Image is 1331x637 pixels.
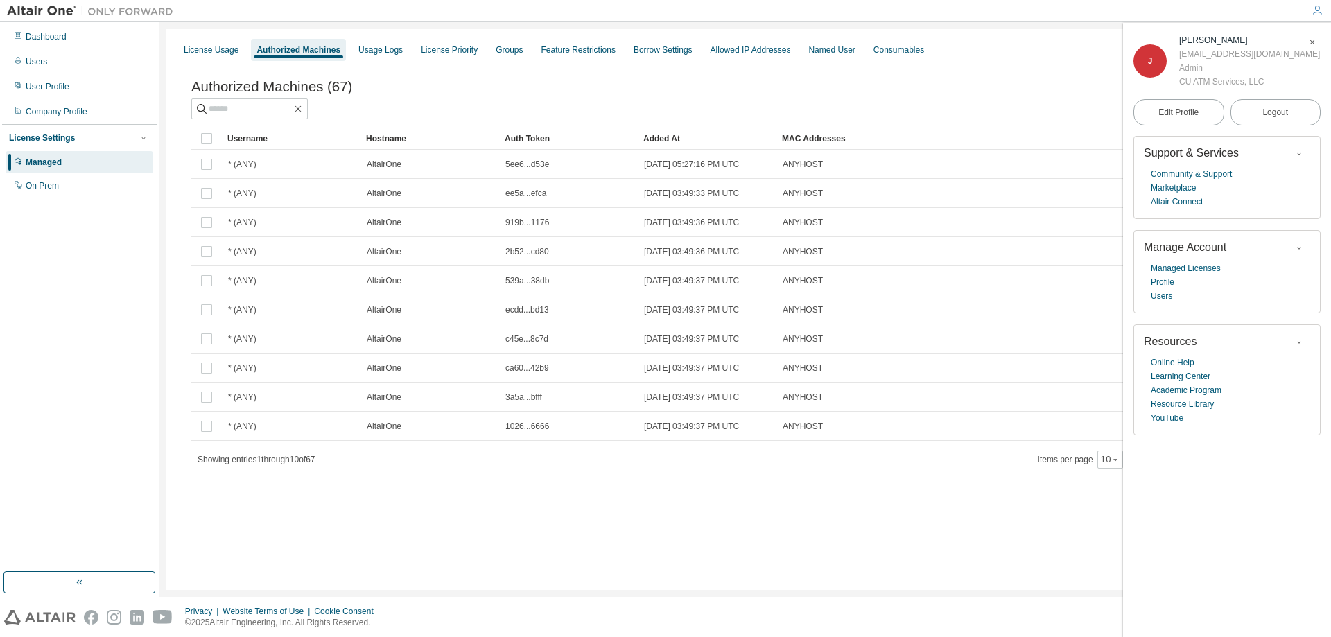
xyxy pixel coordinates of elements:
[1262,105,1288,119] span: Logout
[541,44,616,55] div: Feature Restrictions
[505,333,548,344] span: c45e...8c7d
[782,128,1154,150] div: MAC Addresses
[1179,47,1320,61] div: [EMAIL_ADDRESS][DOMAIN_NAME]
[1151,369,1210,383] a: Learning Center
[256,44,340,55] div: Authorized Machines
[1179,61,1320,75] div: Admin
[9,132,75,143] div: License Settings
[228,246,256,257] span: * (ANY)
[1151,261,1221,275] a: Managed Licenses
[367,217,401,228] span: AltairOne
[496,44,523,55] div: Groups
[505,363,549,374] span: ca60...42b9
[185,606,223,617] div: Privacy
[505,304,549,315] span: ecdd...bd13
[783,333,823,344] span: ANYHOST
[783,304,823,315] span: ANYHOST
[1151,383,1221,397] a: Academic Program
[366,128,494,150] div: Hostname
[367,159,401,170] span: AltairOne
[783,246,823,257] span: ANYHOST
[198,455,315,464] span: Showing entries 1 through 10 of 67
[1038,451,1123,469] span: Items per page
[644,246,739,257] span: [DATE] 03:49:36 PM UTC
[505,275,549,286] span: 539a...38db
[367,392,401,403] span: AltairOne
[130,610,144,625] img: linkedin.svg
[1151,181,1196,195] a: Marketplace
[185,617,382,629] p: © 2025 Altair Engineering, Inc. All Rights Reserved.
[367,363,401,374] span: AltairOne
[367,333,401,344] span: AltairOne
[644,333,739,344] span: [DATE] 03:49:37 PM UTC
[1151,195,1203,209] a: Altair Connect
[228,159,256,170] span: * (ANY)
[783,421,823,432] span: ANYHOST
[873,44,924,55] div: Consumables
[783,159,823,170] span: ANYHOST
[505,217,549,228] span: 919b...1176
[1144,335,1197,347] span: Resources
[84,610,98,625] img: facebook.svg
[644,188,739,199] span: [DATE] 03:49:33 PM UTC
[783,217,823,228] span: ANYHOST
[26,31,67,42] div: Dashboard
[505,392,542,403] span: 3a5a...bfff
[421,44,478,55] div: License Priority
[1158,107,1199,118] span: Edit Profile
[783,363,823,374] span: ANYHOST
[1151,289,1172,303] a: Users
[107,610,121,625] img: instagram.svg
[644,421,739,432] span: [DATE] 03:49:37 PM UTC
[1133,99,1224,125] a: Edit Profile
[505,188,546,199] span: ee5a...efca
[367,304,401,315] span: AltairOne
[783,392,823,403] span: ANYHOST
[228,392,256,403] span: * (ANY)
[644,304,739,315] span: [DATE] 03:49:37 PM UTC
[223,606,314,617] div: Website Terms of Use
[1144,147,1239,159] span: Support & Services
[783,275,823,286] span: ANYHOST
[26,180,59,191] div: On Prem
[644,392,739,403] span: [DATE] 03:49:37 PM UTC
[634,44,693,55] div: Borrow Settings
[153,610,173,625] img: youtube.svg
[1151,167,1232,181] a: Community & Support
[505,421,549,432] span: 1026...6666
[228,217,256,228] span: * (ANY)
[644,217,739,228] span: [DATE] 03:49:36 PM UTC
[643,128,771,150] div: Added At
[1144,241,1226,253] span: Manage Account
[228,421,256,432] span: * (ANY)
[1230,99,1321,125] button: Logout
[505,159,549,170] span: 5ee6...d53e
[367,275,401,286] span: AltairOne
[26,81,69,92] div: User Profile
[1101,454,1120,465] button: 10
[1179,33,1320,47] div: Justin Larrabee
[808,44,855,55] div: Named User
[1151,397,1214,411] a: Resource Library
[228,363,256,374] span: * (ANY)
[1179,75,1320,89] div: CU ATM Services, LLC
[1148,56,1153,66] span: J
[505,246,549,257] span: 2b52...cd80
[314,606,381,617] div: Cookie Consent
[191,79,352,95] span: Authorized Machines (67)
[367,188,401,199] span: AltairOne
[505,128,632,150] div: Auth Token
[7,4,180,18] img: Altair One
[711,44,791,55] div: Allowed IP Addresses
[1151,411,1183,425] a: YouTube
[644,159,739,170] span: [DATE] 05:27:16 PM UTC
[1151,356,1194,369] a: Online Help
[644,275,739,286] span: [DATE] 03:49:37 PM UTC
[26,56,47,67] div: Users
[783,188,823,199] span: ANYHOST
[26,157,62,168] div: Managed
[367,246,401,257] span: AltairOne
[228,188,256,199] span: * (ANY)
[4,610,76,625] img: altair_logo.svg
[228,304,256,315] span: * (ANY)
